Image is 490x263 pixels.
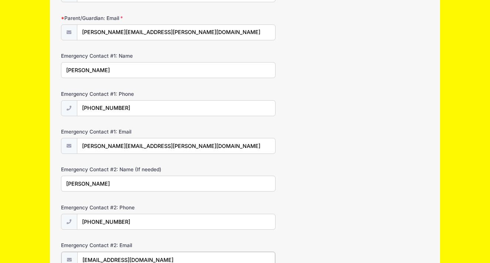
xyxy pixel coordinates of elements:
label: Emergency Contact #2: Name (If needed) [61,166,184,173]
label: Emergency Contact #1: Name [61,52,184,60]
input: email@email.com [77,24,276,40]
label: Parent/Guardian: Email [61,14,184,22]
input: (xxx) xxx-xxxx [77,214,276,230]
label: Emergency Contact #1: Phone [61,90,184,98]
label: Emergency Contact #1: Email [61,128,184,135]
input: email@email.com [77,138,276,154]
label: Emergency Contact #2: Email [61,242,184,249]
label: Emergency Contact #2: Phone [61,204,184,211]
input: (xxx) xxx-xxxx [77,100,276,116]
